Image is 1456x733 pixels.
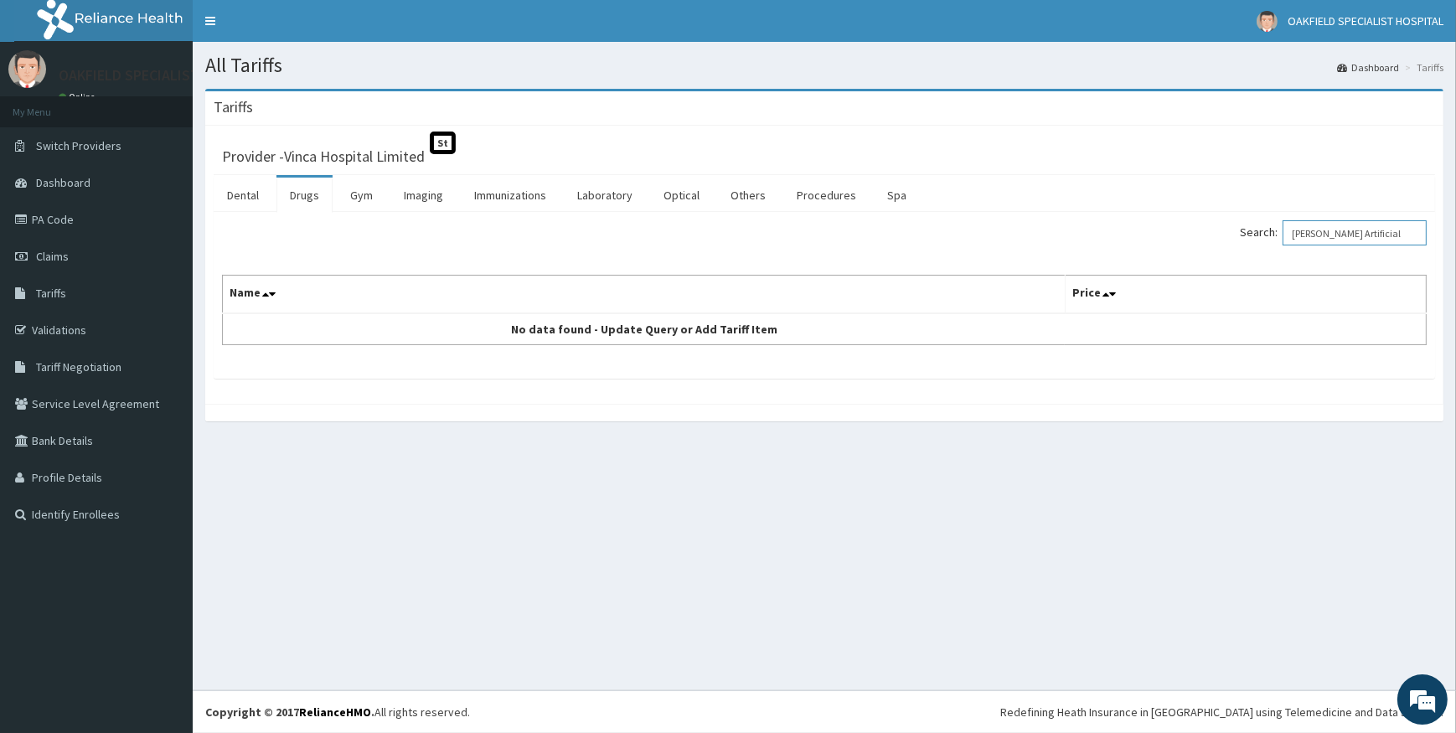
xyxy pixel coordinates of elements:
[87,94,281,116] div: Chat with us now
[205,54,1443,76] h1: All Tariffs
[1240,220,1427,245] label: Search:
[222,149,425,164] h3: Provider - Vinca Hospital Limited
[36,175,90,190] span: Dashboard
[214,100,253,115] h3: Tariffs
[36,286,66,301] span: Tariffs
[31,84,68,126] img: d_794563401_company_1708531726252_794563401
[193,690,1456,733] footer: All rights reserved.
[1065,276,1426,314] th: Price
[299,705,371,720] a: RelianceHMO
[1283,220,1427,245] input: Search:
[717,178,779,213] a: Others
[1401,60,1443,75] li: Tariffs
[461,178,560,213] a: Immunizations
[8,457,319,516] textarea: Type your message and hit 'Enter'
[8,50,46,88] img: User Image
[36,138,121,153] span: Switch Providers
[337,178,386,213] a: Gym
[276,178,333,213] a: Drugs
[1337,60,1399,75] a: Dashboard
[36,249,69,264] span: Claims
[223,313,1066,345] td: No data found - Update Query or Add Tariff Item
[97,211,231,380] span: We're online!
[390,178,457,213] a: Imaging
[36,359,121,374] span: Tariff Negotiation
[214,178,272,213] a: Dental
[1288,13,1443,28] span: OAKFIELD SPECIALIST HOSPITAL
[1257,11,1278,32] img: User Image
[205,705,374,720] strong: Copyright © 2017 .
[1000,704,1443,720] div: Redefining Heath Insurance in [GEOGRAPHIC_DATA] using Telemedicine and Data Science!
[275,8,315,49] div: Minimize live chat window
[59,91,99,103] a: Online
[564,178,646,213] a: Laboratory
[783,178,870,213] a: Procedures
[223,276,1066,314] th: Name
[874,178,920,213] a: Spa
[59,68,268,83] p: OAKFIELD SPECIALIST HOSPITAL
[650,178,713,213] a: Optical
[430,132,456,154] span: St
